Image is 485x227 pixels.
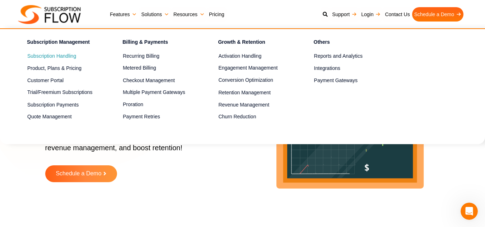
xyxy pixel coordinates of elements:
span: Checkout Management [123,77,175,84]
span: Schedule a Demo [56,171,101,177]
a: Reports and Analytics [314,52,384,61]
a: Payment Gateways [314,76,384,85]
a: Churn Reduction [218,113,288,121]
span: Subscription Payments [27,101,79,109]
img: Subscriptionflow [18,5,81,24]
span: Product, Plans & Pricing [27,65,81,72]
a: Contact Us [383,7,412,22]
a: Support [330,7,359,22]
span: Payment Gateways [314,77,358,84]
h4: Billing & Payments [122,38,193,48]
a: Payment Retries [123,113,193,121]
a: Schedule a Demo [45,165,117,182]
span: Recurring Billing [123,52,159,60]
a: Engagement Management [218,64,288,72]
a: Solutions [139,7,171,22]
span: Retention Management [218,89,271,96]
a: Integrations [314,64,384,72]
a: Recurring Billing [123,52,193,61]
span: Churn Reduction [218,113,256,120]
a: Conversion Optimization [218,76,288,85]
a: Trial/Freemium Subscriptions [27,88,97,97]
h4: Others [314,38,384,48]
h4: Growth & Retention [218,38,288,48]
a: Pricing [207,7,227,22]
span: Integrations [314,65,340,72]
span: Customer Portal [27,77,64,84]
a: Quote Management [27,113,97,121]
a: Checkout Management [123,76,193,85]
a: Retention Management [218,88,288,97]
iframe: Intercom live chat [461,203,478,220]
h4: Subscription Management [27,38,97,48]
span: Reports and Analytics [314,52,363,60]
a: Resources [171,7,207,22]
span: Payment Retries [123,113,160,120]
span: Revenue Management [218,101,269,109]
a: Product, Plans & Pricing [27,64,97,72]
a: Metered Billing [123,64,193,72]
a: Subscription Handling [27,52,97,61]
a: Schedule a Demo [412,7,463,22]
a: Customer Portal [27,76,97,85]
a: Login [359,7,383,22]
a: Multiple Payment Gateways [123,88,193,97]
a: Features [108,7,139,22]
a: Revenue Management [218,100,288,109]
a: Proration [123,100,193,109]
a: Activation Handling [218,52,288,61]
a: Subscription Payments [27,100,97,109]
